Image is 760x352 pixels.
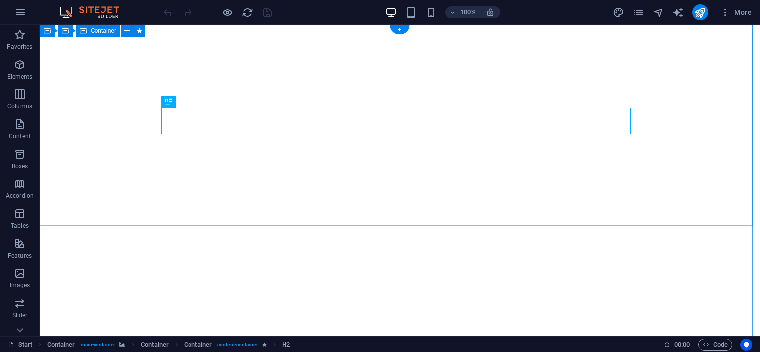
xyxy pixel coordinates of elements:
h6: Session time [664,339,690,351]
p: Content [9,132,31,140]
p: Favorites [7,43,32,51]
i: Navigator [653,7,664,18]
i: Element contains an animation [262,342,267,347]
i: AI Writer [672,7,684,18]
span: Code [703,339,728,351]
span: Container [91,28,116,34]
p: Features [8,252,32,260]
span: More [720,7,752,17]
i: Design (Ctrl+Alt+Y) [613,7,624,18]
div: + [390,25,409,34]
a: Click to cancel selection. Double-click to open Pages [8,339,33,351]
span: Click to select. Double-click to edit [184,339,212,351]
p: Boxes [12,162,28,170]
nav: breadcrumb [47,339,290,351]
span: . main-container [79,339,115,351]
button: pages [633,6,645,18]
button: design [613,6,625,18]
span: : [681,341,683,348]
p: Accordion [6,192,34,200]
button: text_generator [672,6,684,18]
i: Reload page [242,7,253,18]
button: Usercentrics [740,339,752,351]
i: This element contains a background [119,342,125,347]
i: Pages (Ctrl+Alt+S) [633,7,644,18]
p: Images [10,281,30,289]
button: 100% [445,6,480,18]
button: Code [698,339,732,351]
i: Publish [694,7,706,18]
span: 00 00 [674,339,690,351]
p: Elements [7,73,33,81]
p: Tables [11,222,29,230]
button: navigator [653,6,665,18]
i: On resize automatically adjust zoom level to fit chosen device. [486,8,495,17]
h6: 100% [460,6,476,18]
span: Click to select. Double-click to edit [282,339,290,351]
span: . content-container [216,339,258,351]
p: Slider [12,311,28,319]
span: Click to select. Double-click to edit [141,339,169,351]
button: reload [241,6,253,18]
span: Click to select. Double-click to edit [47,339,75,351]
button: publish [692,4,708,20]
button: More [716,4,756,20]
button: Click here to leave preview mode and continue editing [221,6,233,18]
p: Columns [7,102,32,110]
img: Editor Logo [57,6,132,18]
